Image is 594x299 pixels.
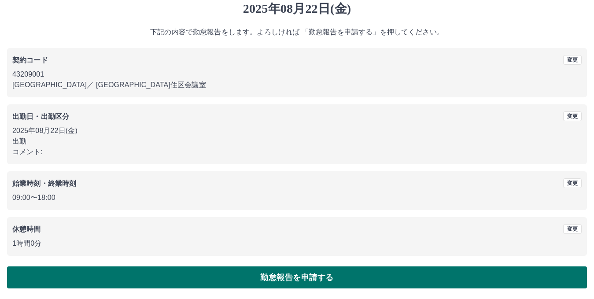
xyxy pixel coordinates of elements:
[563,111,582,121] button: 変更
[12,147,582,157] p: コメント:
[7,27,587,37] p: 下記の内容で勤怠報告をします。よろしければ 「勤怠報告を申請する」を押してください。
[563,55,582,65] button: 変更
[12,69,582,80] p: 43209001
[7,266,587,288] button: 勤怠報告を申請する
[12,192,582,203] p: 09:00 〜 18:00
[563,178,582,188] button: 変更
[12,56,48,64] b: 契約コード
[12,180,76,187] b: 始業時刻・終業時刻
[12,136,582,147] p: 出勤
[563,224,582,234] button: 変更
[12,126,582,136] p: 2025年08月22日(金)
[12,225,41,233] b: 休憩時間
[12,80,582,90] p: [GEOGRAPHIC_DATA] ／ [GEOGRAPHIC_DATA]住区会議室
[7,1,587,16] h1: 2025年08月22日(金)
[12,113,69,120] b: 出勤日・出勤区分
[12,238,582,249] p: 1時間0分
